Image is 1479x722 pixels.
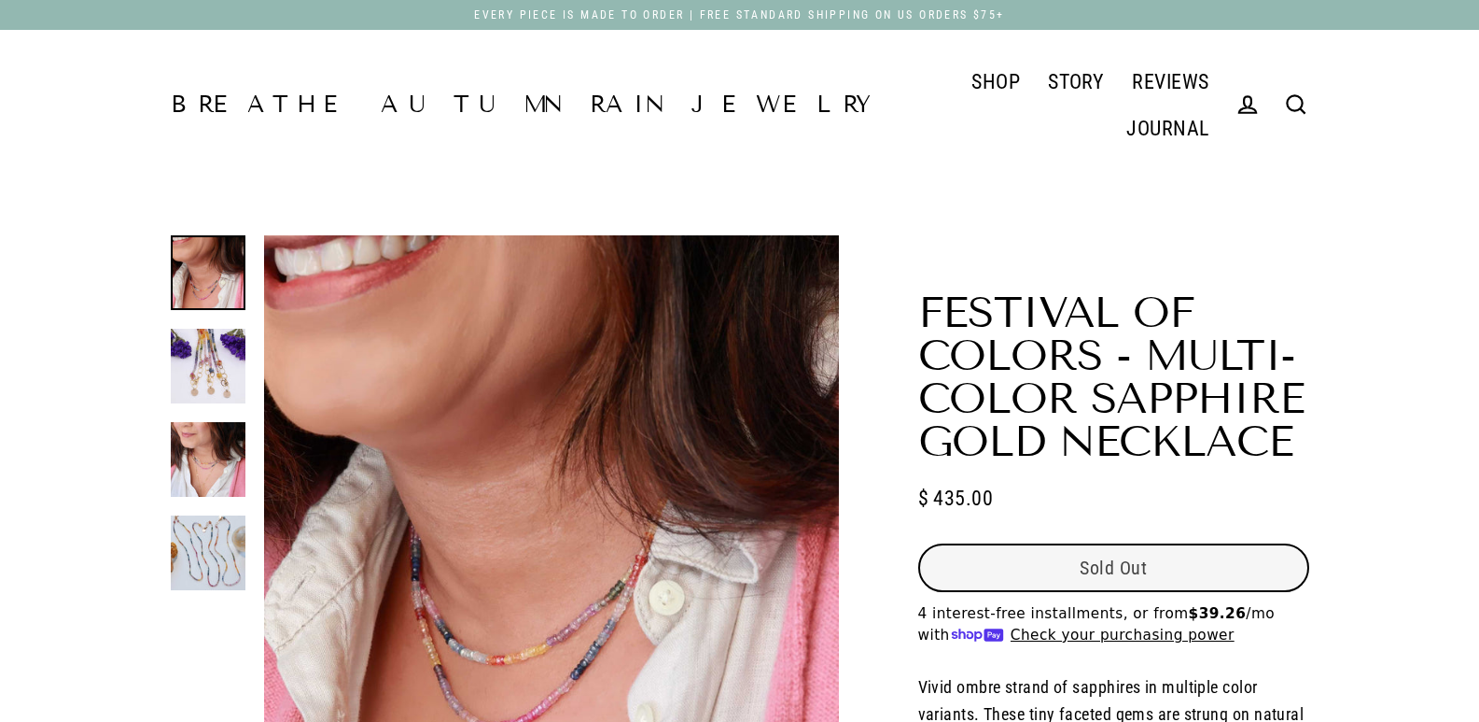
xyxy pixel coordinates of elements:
a: Breathe Autumn Rain Jewelry [171,93,882,117]
img: Festival of Colors - Multi-Color Sapphire Gold Necklace life style layering image | Breathe Autum... [171,422,245,497]
a: JOURNAL [1112,105,1222,151]
img: Festival of Colors - Multi-Color Sapphire Gold Necklace alt image | Breathe Autumn Rain Artisan J... [171,516,245,590]
a: SHOP [957,58,1034,105]
a: REVIEWS [1118,58,1222,105]
span: $ 435.00 [918,482,994,515]
span: Sold Out [1080,557,1147,579]
a: STORY [1034,58,1118,105]
h1: Festival of Colors - Multi-Color Sapphire Gold Necklace [918,291,1309,463]
img: Festival of Colors - Multi-Color Sapphire Gold Necklace detail image | Breathe Autumn Rain Artisa... [171,329,245,403]
div: Primary [882,58,1223,151]
button: Sold Out [918,544,1309,592]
